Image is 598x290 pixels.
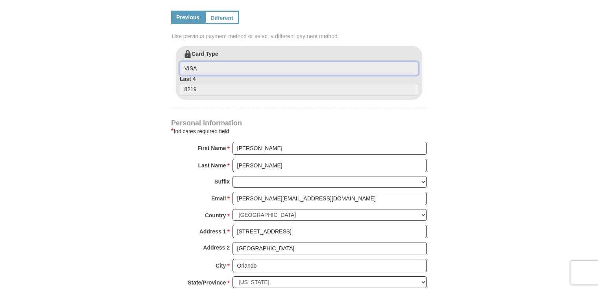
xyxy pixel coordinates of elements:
strong: State/Province [188,277,226,288]
strong: Address 2 [203,242,230,253]
strong: Country [205,210,226,221]
strong: Suffix [214,176,230,187]
label: Last 4 [180,75,418,96]
h4: Personal Information [171,120,427,126]
strong: Email [211,193,226,204]
a: Different [205,11,239,24]
label: Card Type [180,50,418,75]
input: Last 4 [180,83,418,96]
strong: City [216,260,226,271]
input: Card Type [180,62,418,75]
strong: First Name [197,143,226,154]
span: Use previous payment method or select a different payment method. [172,32,428,40]
strong: Last Name [198,160,226,171]
div: Indicates required field [171,127,427,136]
a: Previous [171,11,205,24]
strong: Address 1 [199,226,226,237]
